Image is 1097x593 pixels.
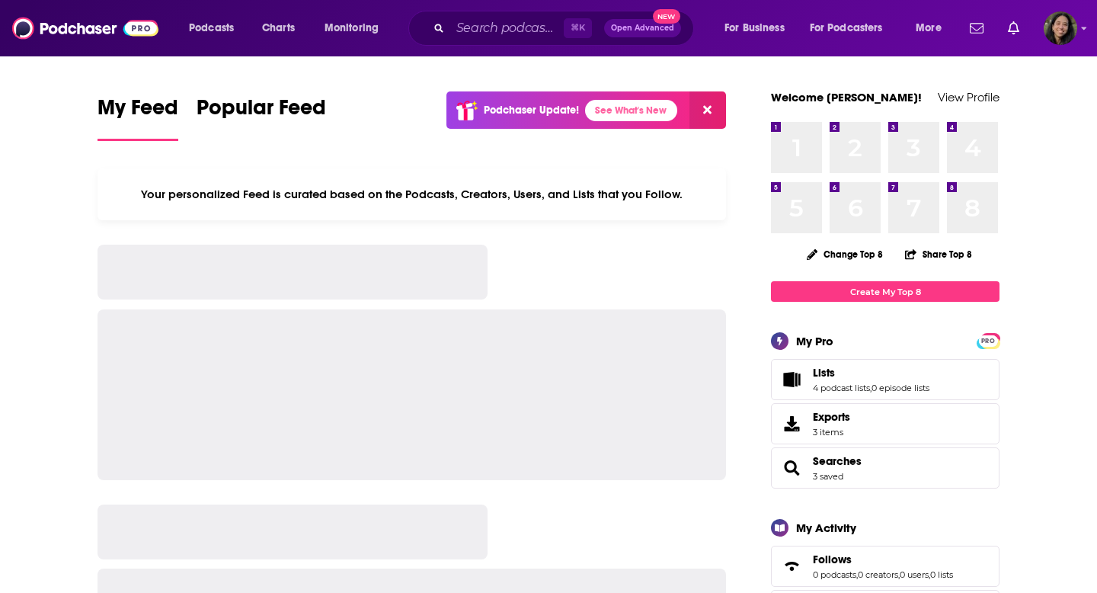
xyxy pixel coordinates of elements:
span: Follows [813,553,852,566]
a: Popular Feed [197,95,326,141]
a: See What's New [585,100,677,121]
a: Lists [776,369,807,390]
img: User Profile [1044,11,1077,45]
div: Search podcasts, credits, & more... [423,11,708,46]
span: For Business [724,18,785,39]
p: Podchaser Update! [484,104,579,117]
a: My Feed [98,95,178,141]
button: open menu [314,16,398,40]
span: Follows [771,546,999,587]
a: View Profile [938,90,999,104]
a: 3 saved [813,471,843,482]
a: Show notifications dropdown [964,15,990,41]
span: , [870,383,872,393]
button: Change Top 8 [798,245,892,264]
input: Search podcasts, credits, & more... [450,16,564,40]
a: 0 creators [858,569,898,580]
span: My Feed [98,95,178,130]
span: Exports [776,413,807,434]
a: 0 podcasts [813,569,856,580]
span: For Podcasters [810,18,883,39]
button: open menu [905,16,961,40]
a: 0 users [900,569,929,580]
span: Logged in as BroadleafBooks2 [1044,11,1077,45]
span: Charts [262,18,295,39]
span: , [856,569,858,580]
a: Charts [252,16,304,40]
a: Searches [776,457,807,479]
span: New [653,9,680,24]
a: Welcome [PERSON_NAME]! [771,90,922,104]
span: , [929,569,930,580]
button: Share Top 8 [904,239,973,269]
span: More [916,18,942,39]
a: 0 lists [930,569,953,580]
span: 3 items [813,427,850,438]
a: Searches [813,454,862,468]
span: Exports [813,410,850,424]
span: Podcasts [189,18,234,39]
span: ⌘ K [564,18,592,38]
button: Show profile menu [1044,11,1077,45]
img: Podchaser - Follow, Share and Rate Podcasts [12,14,158,43]
span: Popular Feed [197,95,326,130]
a: Show notifications dropdown [1002,15,1025,41]
a: Exports [771,403,999,444]
button: open menu [178,16,254,40]
a: Follows [813,553,953,566]
button: open menu [714,16,804,40]
span: Open Advanced [611,24,674,32]
a: Create My Top 8 [771,281,999,302]
div: My Pro [796,334,833,348]
div: My Activity [796,521,856,535]
a: Lists [813,366,929,380]
a: 0 episode lists [872,383,929,393]
span: Searches [771,447,999,489]
button: open menu [800,16,905,40]
a: 4 podcast lists [813,383,870,393]
button: Open AdvancedNew [604,19,681,37]
span: Lists [771,359,999,400]
div: Your personalized Feed is curated based on the Podcasts, Creators, Users, and Lists that you Follow. [98,168,726,220]
span: Lists [813,366,835,380]
a: PRO [979,335,997,346]
span: PRO [979,335,997,347]
a: Follows [776,556,807,577]
span: Monitoring [325,18,379,39]
span: , [898,569,900,580]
